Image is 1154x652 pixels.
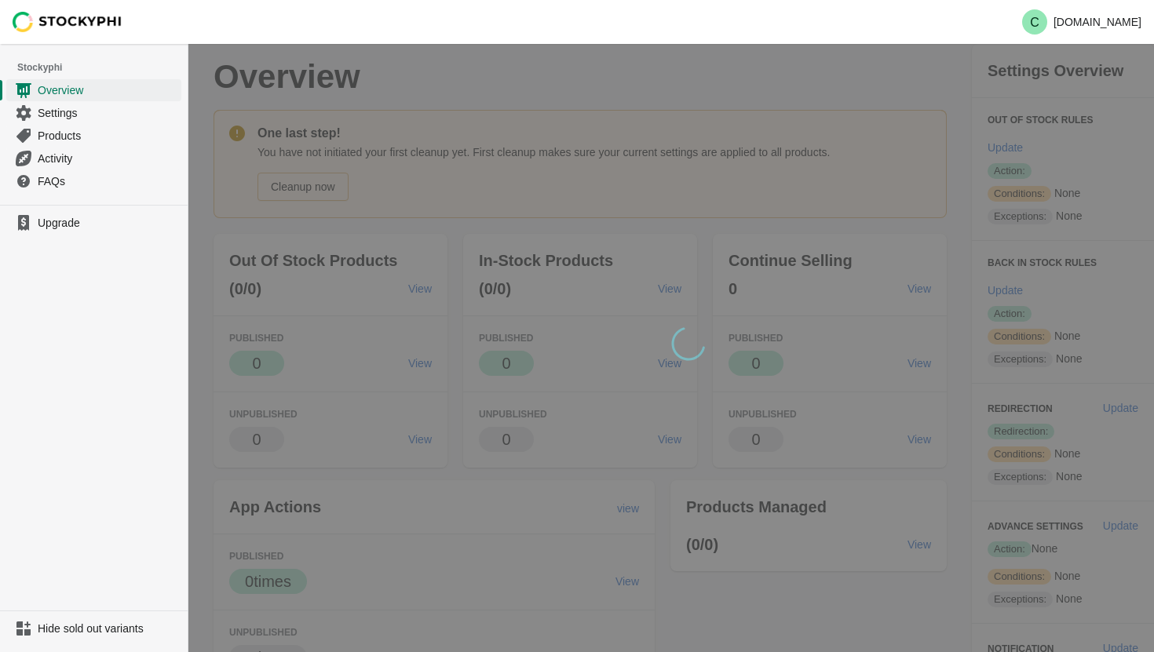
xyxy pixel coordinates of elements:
span: Settings [38,105,178,121]
a: Hide sold out variants [6,617,181,639]
span: FAQs [38,173,178,189]
span: Hide sold out variants [38,621,178,636]
a: FAQs [6,169,181,192]
p: [DOMAIN_NAME] [1054,16,1141,28]
text: C [1030,16,1039,29]
span: Products [38,128,178,144]
span: Avatar with initials C [1022,9,1047,35]
span: Activity [38,151,178,166]
span: Overview [38,82,178,98]
span: Stockyphi [17,60,188,75]
a: Activity [6,147,181,169]
button: Avatar with initials C[DOMAIN_NAME] [1016,6,1148,38]
span: Upgrade [38,215,178,231]
a: Overview [6,78,181,101]
img: Stockyphi [13,12,122,32]
a: Settings [6,101,181,124]
a: Products [6,124,181,147]
a: Upgrade [6,212,181,234]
